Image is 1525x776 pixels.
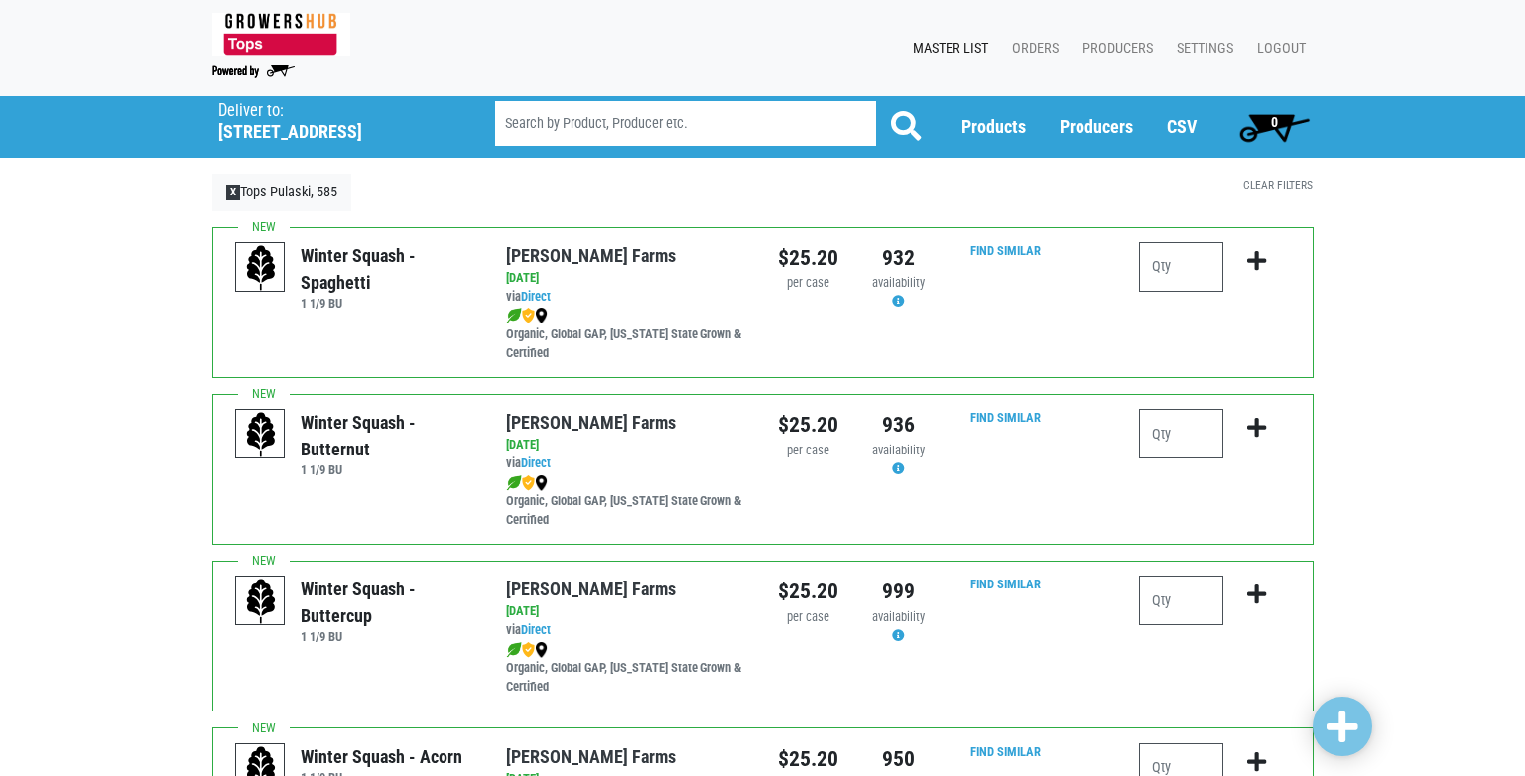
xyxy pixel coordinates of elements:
[521,455,551,470] a: Direct
[778,608,838,627] div: per case
[301,629,476,644] h6: 1 1/9 BU
[778,743,838,775] div: $25.20
[970,577,1041,591] a: Find Similar
[1271,114,1278,130] span: 0
[506,602,747,621] div: [DATE]
[522,308,535,323] img: safety-e55c860ca8c00a9c171001a62a92dabd.png
[506,579,676,599] a: [PERSON_NAME] Farms
[1161,30,1241,67] a: Settings
[521,289,551,304] a: Direct
[535,642,548,658] img: map_marker-0e94453035b3232a4d21701695807de9.png
[236,410,286,459] img: placeholder-variety-43d6402dacf2d531de610a020419775a.svg
[522,475,535,491] img: safety-e55c860ca8c00a9c171001a62a92dabd.png
[778,576,838,607] div: $25.20
[897,30,996,67] a: Master List
[778,274,838,293] div: per case
[218,101,445,121] p: Deliver to:
[506,473,747,530] div: Organic, Global GAP, [US_STATE] State Grown & Certified
[778,409,838,441] div: $25.20
[872,275,925,290] span: availability
[218,96,459,143] span: Tops Pulaski, 585 (3830 Rome Rd, Richland, NY 13142, USA)
[506,746,676,767] a: [PERSON_NAME] Farms
[868,409,929,441] div: 936
[961,116,1026,137] a: Products
[506,454,747,473] div: via
[506,269,747,288] div: [DATE]
[970,243,1041,258] a: Find Similar
[236,577,286,626] img: placeholder-variety-43d6402dacf2d531de610a020419775a.svg
[778,442,838,460] div: per case
[1241,30,1314,67] a: Logout
[868,743,929,775] div: 950
[522,642,535,658] img: safety-e55c860ca8c00a9c171001a62a92dabd.png
[301,743,462,770] div: Winter Squash - Acorn
[506,621,747,640] div: via
[506,307,747,363] div: Organic, Global GAP, [US_STATE] State Grown & Certified
[868,242,929,274] div: 932
[1230,107,1319,147] a: 0
[970,744,1041,759] a: Find Similar
[521,622,551,637] a: Direct
[1060,116,1133,137] a: Producers
[970,410,1041,425] a: Find Similar
[1243,178,1313,192] a: Clear Filters
[301,576,476,629] div: Winter Squash - Buttercup
[301,242,476,296] div: Winter Squash - Spaghetti
[218,121,445,143] h5: [STREET_ADDRESS]
[301,462,476,477] h6: 1 1/9 BU
[226,185,241,200] span: X
[506,288,747,307] div: via
[301,296,476,311] h6: 1 1/9 BU
[535,475,548,491] img: map_marker-0e94453035b3232a4d21701695807de9.png
[506,642,522,658] img: leaf-e5c59151409436ccce96b2ca1b28e03c.png
[1139,409,1223,458] input: Qty
[212,174,352,211] a: XTops Pulaski, 585
[1139,576,1223,625] input: Qty
[506,412,676,433] a: [PERSON_NAME] Farms
[506,640,747,697] div: Organic, Global GAP, [US_STATE] State Grown & Certified
[1139,242,1223,292] input: Qty
[236,243,286,293] img: placeholder-variety-43d6402dacf2d531de610a020419775a.svg
[212,13,350,56] img: 279edf242af8f9d49a69d9d2afa010fb.png
[1167,116,1197,137] a: CSV
[506,475,522,491] img: leaf-e5c59151409436ccce96b2ca1b28e03c.png
[301,409,476,462] div: Winter Squash - Butternut
[506,245,676,266] a: [PERSON_NAME] Farms
[996,30,1067,67] a: Orders
[535,308,548,323] img: map_marker-0e94453035b3232a4d21701695807de9.png
[778,242,838,274] div: $25.20
[868,576,929,607] div: 999
[495,101,876,146] input: Search by Product, Producer etc.
[872,609,925,624] span: availability
[506,308,522,323] img: leaf-e5c59151409436ccce96b2ca1b28e03c.png
[506,436,747,454] div: [DATE]
[1067,30,1161,67] a: Producers
[212,65,295,78] img: Powered by Big Wheelbarrow
[872,443,925,457] span: availability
